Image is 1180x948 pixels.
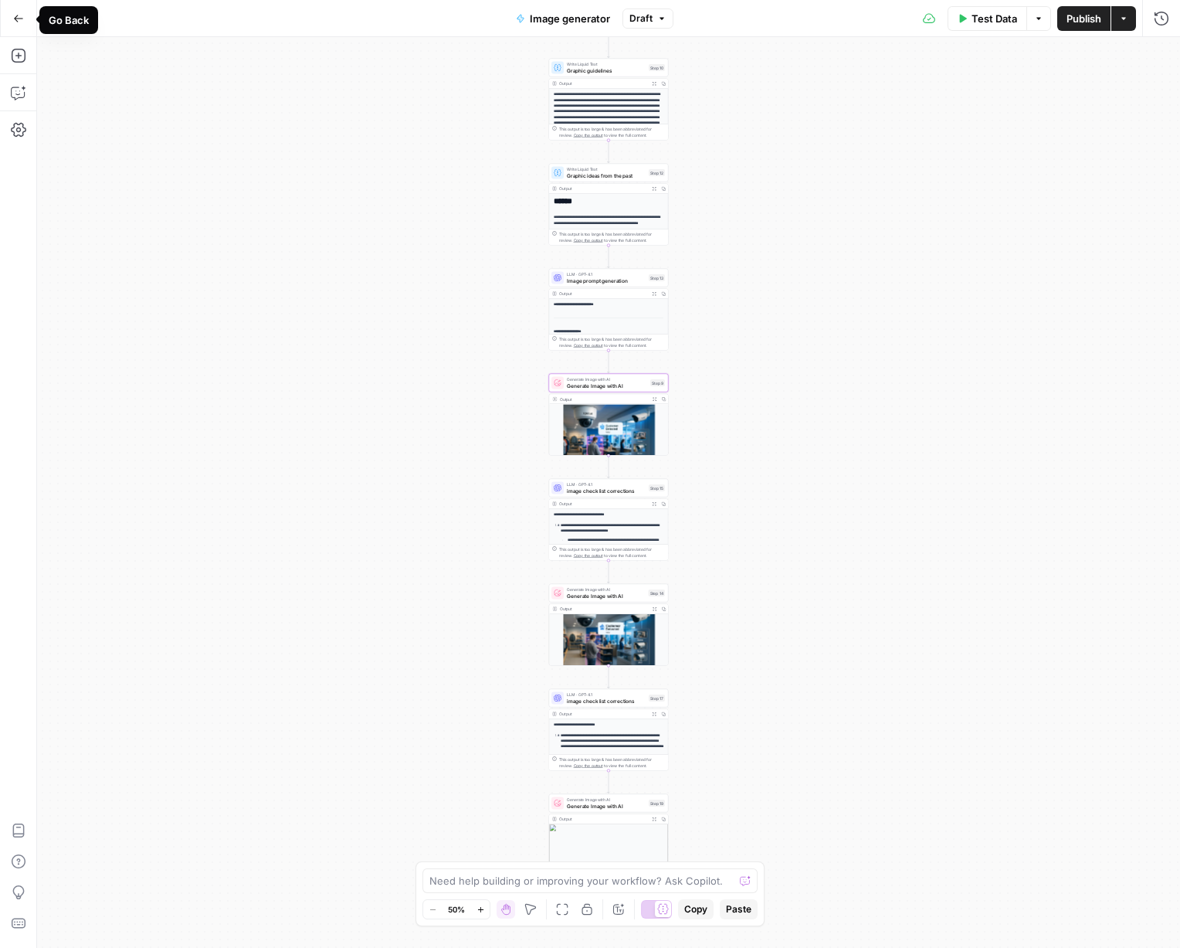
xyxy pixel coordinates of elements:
span: Copy the output [574,238,603,243]
button: Draft [622,8,673,29]
g: Edge from step_14 to step_17 [608,666,610,688]
div: This output is too large & has been abbreviated for review. to view the full content. [559,126,665,138]
img: image.webp%22] [549,824,668,876]
span: LLM · GPT-4.1 [567,691,646,698]
div: Output [559,291,647,297]
div: Generate Image with AIGenerate Image with AIStep 19Output [549,794,669,876]
div: Step 10 [649,64,665,71]
span: Generate Image with AI [567,382,647,389]
g: Edge from step_17 to step_19 [608,771,610,793]
div: Output [559,816,647,822]
div: Go Back [49,12,89,28]
g: Edge from step_9 to step_15 [608,456,610,478]
button: Copy [678,899,714,919]
div: Step 15 [649,484,665,491]
div: Output [559,80,647,87]
g: Edge from step_15 to step_14 [608,561,610,583]
img: image.webp [549,404,668,465]
div: Step 19 [649,800,665,807]
span: Paste [726,902,751,916]
span: Copy the output [574,343,603,348]
span: Copy the output [574,553,603,558]
g: Edge from step_10 to step_12 [608,141,610,163]
img: image.webp [549,605,668,666]
span: Publish [1066,11,1101,26]
button: Publish [1057,6,1110,31]
span: Image generator [530,11,610,26]
div: This output is too large & has been abbreviated for review. to view the full content. [559,546,665,559]
span: Graphic guidelines [567,66,646,74]
div: Output [559,396,647,402]
span: Copy the output [574,133,603,138]
button: Test Data [948,6,1026,31]
span: image check list corrections [567,487,646,494]
div: Step 12 [649,169,665,176]
div: Output [559,606,647,612]
g: Edge from step_12 to step_13 [608,246,610,268]
button: Image generator [507,6,619,31]
div: Step 14 [649,590,666,596]
g: Edge from step_13 to step_9 [608,351,610,373]
div: Output [559,501,647,507]
span: 50% [448,903,465,916]
div: Step 17 [649,695,665,702]
span: Test Data [971,11,1017,26]
span: Graphic ideas from the past [567,172,646,179]
span: Copy [684,902,707,916]
span: LLM · GPT-4.1 [567,481,646,488]
span: LLM · GPT-4.1 [567,271,646,277]
span: Generate Image with AI [567,586,646,593]
div: Step 9 [650,379,665,386]
div: Generate Image with AIGenerate Image with AIStep 9Output [549,374,669,456]
div: Step 13 [649,274,665,281]
div: Output [559,185,647,192]
button: Paste [720,899,758,919]
span: Write Liquid Text [567,166,646,172]
div: This output is too large & has been abbreviated for review. to view the full content. [559,336,665,348]
span: Write Liquid Text [567,61,646,67]
span: Generate Image with AI [567,797,646,803]
div: This output is too large & has been abbreviated for review. to view the full content. [559,756,665,769]
span: Generate Image with AI [567,376,647,382]
div: This output is too large & has been abbreviated for review. to view the full content. [559,231,665,243]
div: Output [559,711,647,717]
span: Generate Image with AI [567,592,646,600]
div: Generate Image with AIGenerate Image with AIStep 14Output [549,584,669,666]
g: Edge from start to step_10 [608,36,610,58]
span: Image prompt generation [567,277,646,284]
span: Draft [629,12,653,25]
span: image check list corrections [567,697,646,705]
span: Generate Image with AI [567,802,646,810]
span: Copy the output [574,763,603,768]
